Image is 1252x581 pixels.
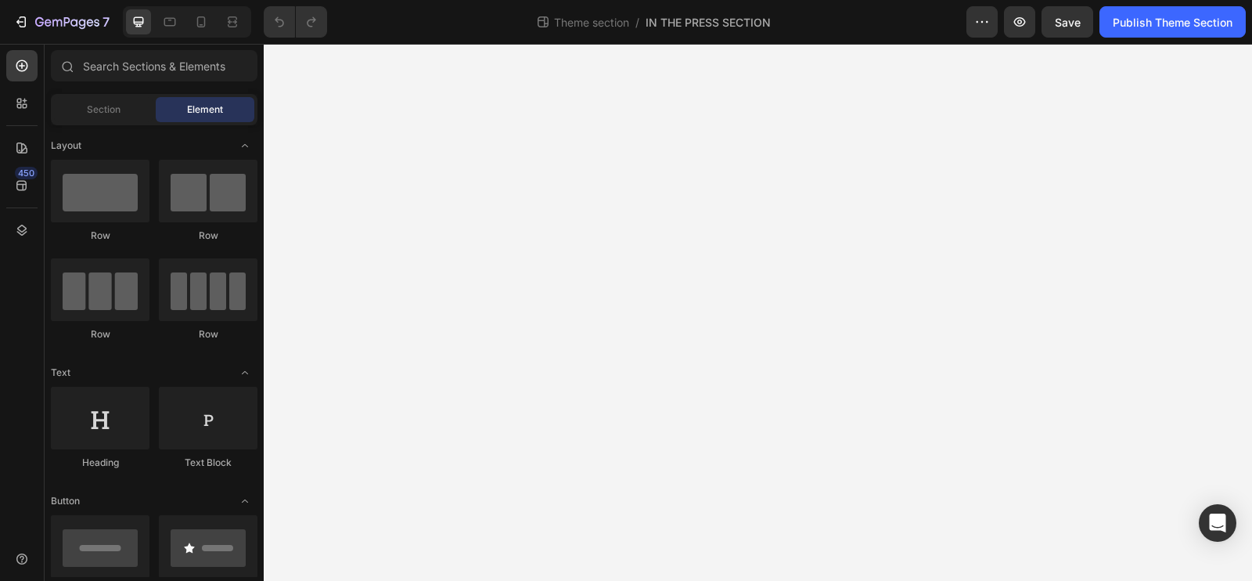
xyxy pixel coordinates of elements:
[51,50,257,81] input: Search Sections & Elements
[6,6,117,38] button: 7
[1055,16,1081,29] span: Save
[1199,504,1236,542] div: Open Intercom Messenger
[264,6,327,38] div: Undo/Redo
[1042,6,1093,38] button: Save
[51,229,149,243] div: Row
[1099,6,1246,38] button: Publish Theme Section
[159,327,257,341] div: Row
[232,133,257,158] span: Toggle open
[159,229,257,243] div: Row
[103,13,110,31] p: 7
[635,14,639,31] span: /
[51,494,80,508] span: Button
[51,456,149,470] div: Heading
[51,327,149,341] div: Row
[51,139,81,153] span: Layout
[15,167,38,179] div: 450
[87,103,121,117] span: Section
[232,489,257,514] span: Toggle open
[232,360,257,385] span: Toggle open
[646,14,771,31] span: IN THE PRESS SECTION
[1113,14,1232,31] div: Publish Theme Section
[264,44,1252,581] iframe: Design area
[51,366,70,380] span: Text
[159,456,257,470] div: Text Block
[551,14,632,31] span: Theme section
[187,103,223,117] span: Element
